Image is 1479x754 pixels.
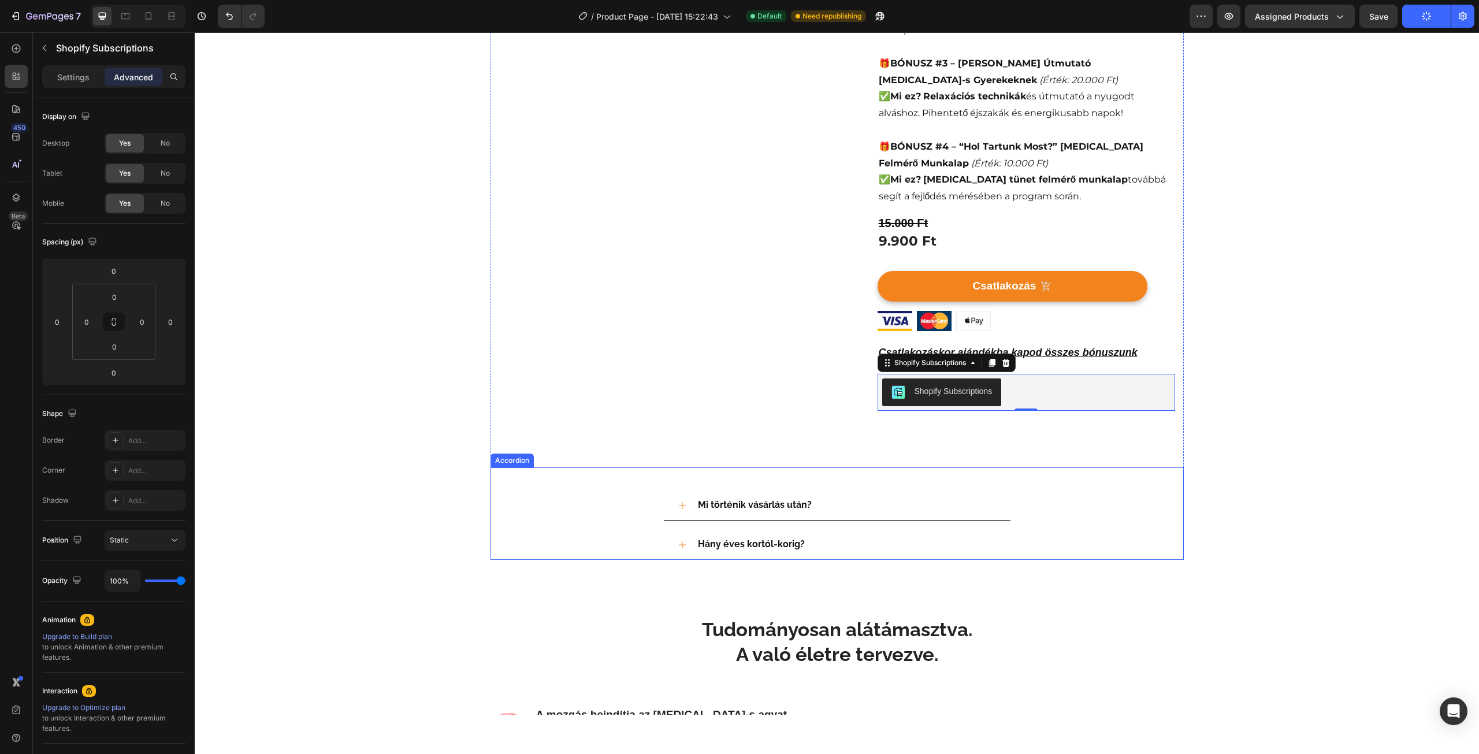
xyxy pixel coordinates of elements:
div: Mobile [42,198,64,209]
div: Spacing (px) [42,235,99,250]
p: Settings [57,71,90,83]
span: / [591,10,594,23]
button: Assigned Products [1245,5,1355,28]
div: to unlock Animation & other premium features. [42,632,185,663]
div: Display on [42,109,92,125]
div: Accordion [298,423,337,433]
input: Auto [105,570,140,591]
h2: Csatlakozáskor ajándékba kapod összes bónuszunk örökre! [683,313,980,342]
div: Animation [42,615,76,625]
div: Shape [42,406,79,422]
h2: Tudományosan alátámasztva. A való életre tervezve. [422,584,863,636]
p: Shopify Subscriptions [56,41,181,55]
p: 🎁 [684,106,979,140]
strong: Mi ez? [696,142,726,153]
p: Mi történik vásárlás után? [503,465,617,481]
div: Upgrade to Optimize plan [42,703,185,713]
span: Save [1369,12,1388,21]
input: 0 [102,262,125,280]
div: Tablet [42,168,62,179]
button: Shopify Subscriptions [688,346,807,374]
div: to unlock Interaction & other premium features. [42,703,185,734]
div: 15.000 Ft [683,182,743,199]
div: Shopify Subscriptions [697,325,774,336]
strong: [MEDICAL_DATA] tünet felmérő munkalap [729,142,934,153]
h2: 🧠 [296,674,331,711]
span: Need republishing [802,11,861,21]
input: 0 [49,313,66,330]
input: 0px [133,313,151,330]
input: 0px [103,288,126,306]
p: Hány éves kortól-korig? [503,504,610,521]
strong: Relaxációs technikák [729,58,831,69]
div: Corner [42,465,65,476]
div: 450 [11,123,28,132]
div: Add... [128,436,183,446]
img: CIT03Z3k5IMDEAE=.png [697,353,711,367]
div: Upgrade to Build plan [42,632,185,642]
span: Product Page - [DATE] 15:22:43 [596,10,718,23]
p: 7 [76,9,81,23]
span: Assigned Products [1255,10,1329,23]
span: No [161,168,170,179]
div: 9.900 Ft [683,199,743,219]
span: Yes [119,138,131,148]
i: (Érték: 10.000 Ft) [776,125,853,136]
span: Default [757,11,782,21]
strong: BÓNUSZ #4 – “Hol Tartunk Most?” [MEDICAL_DATA] Felmérő Munkalap [684,109,949,136]
div: Position [42,533,84,548]
div: Add... [128,466,183,476]
span: No [161,138,170,148]
button: Csatlakozás [683,239,953,269]
input: 0px [103,338,126,355]
span: No [161,198,170,209]
strong: A mozgás beindítja az [MEDICAL_DATA]-s agyat [341,676,593,688]
div: Undo/Redo [218,5,265,28]
button: Static [105,530,185,551]
span: Yes [119,168,131,179]
div: Interaction [42,686,77,696]
iframe: Design area [195,32,1479,715]
div: Opacity [42,573,84,589]
div: Add... [128,496,183,506]
div: Border [42,435,65,445]
input: 0 [162,313,179,330]
p: ✅ és útmutató a nyugodt alváshoz. Pihentető éjszakák és energikusabb napok! [684,56,979,90]
i: (Érték: 20.000 Ft) [845,42,923,53]
div: Shadow [42,495,69,506]
p: ✅ továbbá segít a fejlődés mérésében a program során. [684,139,979,173]
div: Shopify Subscriptions [720,353,798,365]
div: Beta [9,211,28,221]
span: Static [110,536,129,544]
div: Csatlakozás [778,247,842,261]
button: Save [1359,5,1398,28]
input: 0px [78,313,95,330]
div: Open Intercom Messenger [1440,697,1467,725]
p: Advanced [114,71,153,83]
strong: Mi ez? [696,58,726,69]
button: 7 [5,5,86,28]
span: Yes [119,198,131,209]
div: Desktop [42,138,69,148]
input: 0 [102,364,125,381]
